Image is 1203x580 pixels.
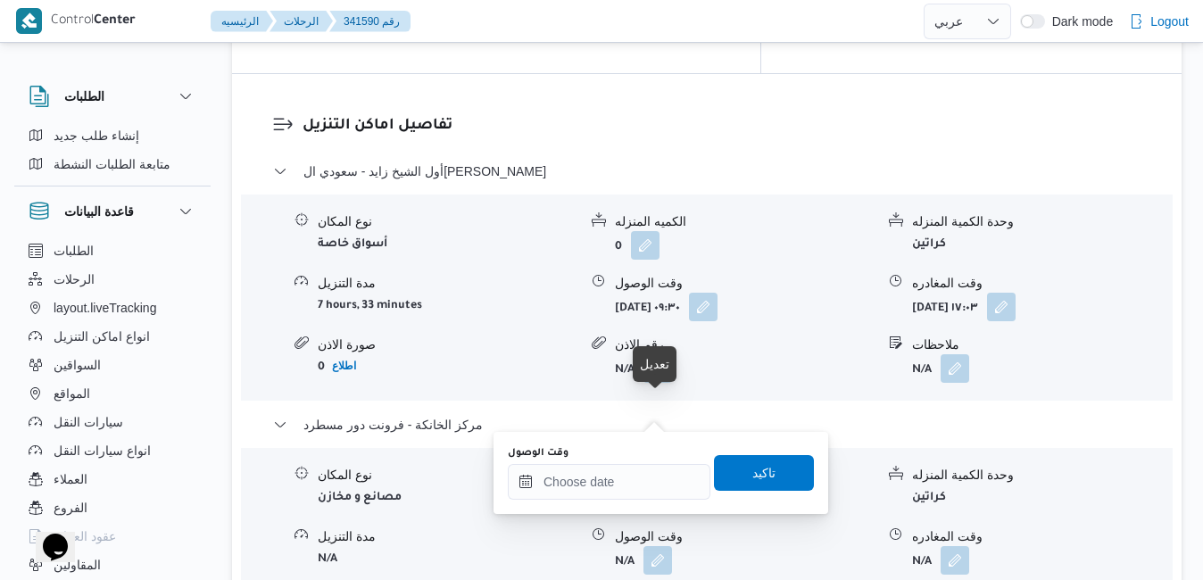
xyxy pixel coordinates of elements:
div: وقت الوصول [615,274,875,293]
span: العملاء [54,468,87,490]
button: انواع اماكن التنزيل [21,322,203,351]
button: سيارات النقل [21,408,203,436]
button: مركز الخانكة - فرونت دور مسطرد [273,414,1141,435]
span: الرحلات [54,269,95,290]
button: متابعة الطلبات النشطة [21,150,203,178]
div: ملاحظات [912,336,1172,354]
button: الفروع [21,493,203,522]
button: layout.liveTracking [21,294,203,322]
div: نوع المكان [318,212,577,231]
div: الكميه المنزله [615,212,875,231]
span: انواع سيارات النقل [54,440,151,461]
input: Press the down key to open a popover containing a calendar. [508,464,710,500]
span: Dark mode [1045,14,1113,29]
div: الطلبات [14,121,211,186]
span: الفروع [54,497,87,518]
div: مدة التنزيل [318,274,577,293]
span: المواقع [54,383,90,404]
h3: قاعدة البيانات [64,201,134,222]
b: كراتين [912,492,946,504]
b: N/A [615,556,635,568]
div: تعديل [640,353,669,375]
b: أسواق خاصة [318,238,387,251]
button: المقاولين [21,551,203,579]
span: سيارات النقل [54,411,123,433]
b: 7 hours, 33 minutes [318,300,422,312]
b: مصانع و مخازن [318,492,402,504]
button: أول الشيخ زايد - سعودي ال[PERSON_NAME] [273,161,1141,182]
button: اطلاع [325,355,363,377]
button: تاكيد [714,455,814,491]
button: 341590 رقم [329,11,411,32]
b: Center [94,14,136,29]
span: مركز الخانكة - فرونت دور مسطرد [303,414,483,435]
h3: الطلبات [64,86,104,107]
iframe: chat widget [18,509,75,562]
button: الرحلات [270,11,333,32]
span: Logout [1150,11,1189,32]
span: المقاولين [54,554,101,576]
span: السواقين [54,354,101,376]
div: صورة الاذن [318,336,577,354]
button: الرئيسيه [211,11,273,32]
b: 0 [615,241,622,253]
button: Logout [1122,4,1196,39]
button: قاعدة البيانات [29,201,196,222]
span: أول الشيخ زايد - سعودي ال[PERSON_NAME] [303,161,546,182]
button: الرحلات [21,265,203,294]
button: السواقين [21,351,203,379]
div: وقت المغادره [912,527,1172,546]
button: إنشاء طلب جديد [21,121,203,150]
img: X8yXhbKr1z7QwAAAABJRU5ErkJggg== [16,8,42,34]
h3: تفاصيل اماكن التنزيل [303,114,1141,138]
b: [DATE] ١٧:٠٣ [912,302,978,315]
label: وقت الوصول [508,446,568,460]
div: وقت المغادره [912,274,1172,293]
span: layout.liveTracking [54,297,156,319]
b: 0 [318,361,325,374]
button: عقود العملاء [21,522,203,551]
div: نوع المكان [318,466,577,485]
div: وقت الوصول [615,527,875,546]
div: وحدة الكمية المنزله [912,212,1172,231]
button: المواقع [21,379,203,408]
b: كراتين [912,238,946,251]
div: وحدة الكمية المنزله [912,466,1172,485]
span: تاكيد [752,462,776,484]
span: إنشاء طلب جديد [54,125,139,146]
span: متابعة الطلبات النشطة [54,153,170,175]
button: العملاء [21,465,203,493]
div: رقم الاذن [615,336,875,354]
button: الطلبات [21,236,203,265]
div: مدة التنزيل [318,527,577,546]
b: [DATE] ٠٩:٣٠ [615,302,680,315]
b: N/A [912,364,932,377]
b: N/A [615,364,635,377]
div: أول الشيخ زايد - سعودي ال[PERSON_NAME] [241,195,1173,401]
button: الطلبات [29,86,196,107]
span: الطلبات [54,240,94,261]
span: انواع اماكن التنزيل [54,326,150,347]
b: اطلاع [332,360,356,372]
b: N/A [318,553,337,566]
span: عقود العملاء [54,526,116,547]
button: انواع سيارات النقل [21,436,203,465]
b: N/A [912,556,932,568]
